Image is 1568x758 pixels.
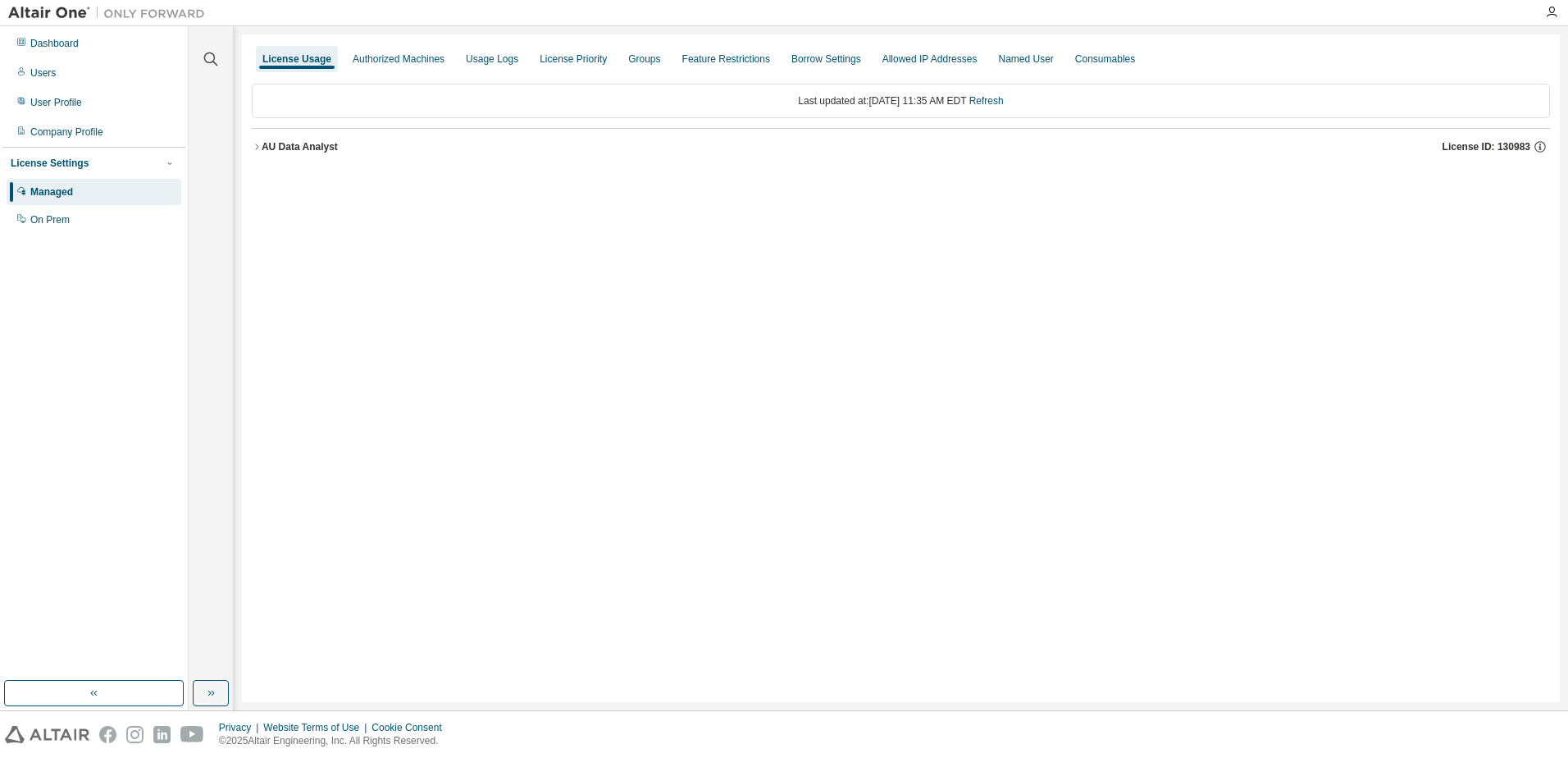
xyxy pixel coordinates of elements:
[219,734,452,748] p: © 2025 Altair Engineering, Inc. All Rights Reserved.
[11,157,89,170] div: License Settings
[30,213,70,226] div: On Prem
[353,53,444,66] div: Authorized Machines
[262,140,338,153] div: AU Data Analyst
[540,53,607,66] div: License Priority
[1443,140,1530,153] span: License ID: 130983
[219,721,263,734] div: Privacy
[263,721,371,734] div: Website Terms of Use
[791,53,861,66] div: Borrow Settings
[30,96,82,109] div: User Profile
[99,726,116,743] img: facebook.svg
[30,126,103,139] div: Company Profile
[252,129,1550,165] button: AU Data AnalystLicense ID: 130983
[262,53,331,66] div: License Usage
[180,726,204,743] img: youtube.svg
[998,53,1053,66] div: Named User
[1075,53,1135,66] div: Consumables
[466,53,518,66] div: Usage Logs
[882,53,978,66] div: Allowed IP Addresses
[969,95,1004,107] a: Refresh
[30,37,79,50] div: Dashboard
[8,5,213,21] img: Altair One
[126,726,144,743] img: instagram.svg
[252,84,1550,118] div: Last updated at: [DATE] 11:35 AM EDT
[628,53,660,66] div: Groups
[5,726,89,743] img: altair_logo.svg
[682,53,770,66] div: Feature Restrictions
[30,185,73,199] div: Managed
[371,721,451,734] div: Cookie Consent
[153,726,171,743] img: linkedin.svg
[30,66,56,80] div: Users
